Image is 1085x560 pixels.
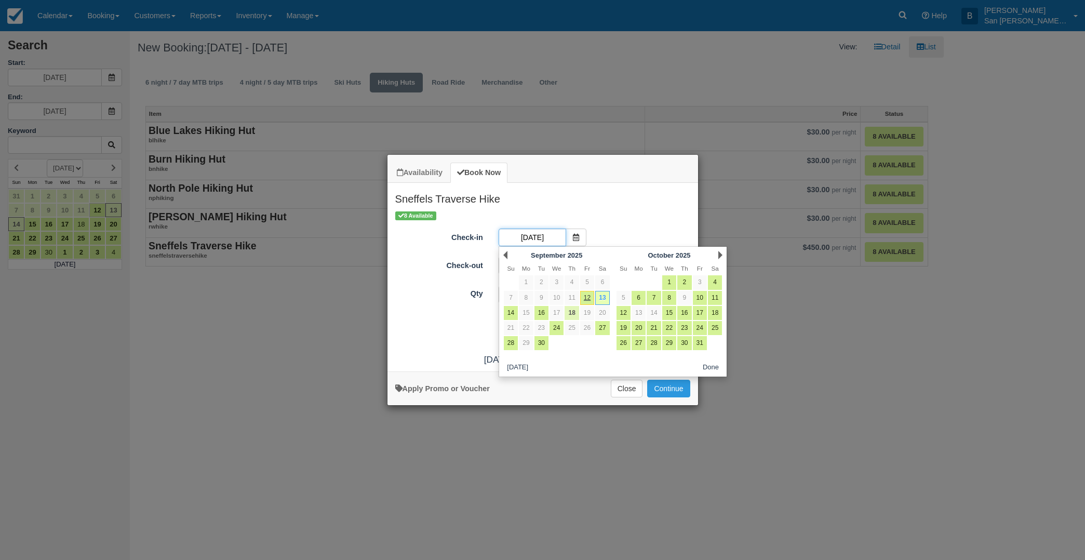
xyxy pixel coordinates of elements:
a: 19 [617,321,631,335]
button: Add to Booking [647,380,690,397]
a: Prev [503,251,507,259]
a: 23 [534,321,548,335]
a: 1 [662,275,676,289]
span: [DATE] - [DATE] [484,354,548,365]
a: 6 [632,291,646,305]
a: 14 [504,306,518,320]
a: 3 [693,275,707,289]
a: Next [718,251,722,259]
a: 17 [693,306,707,320]
div: Item Modal [387,183,698,366]
a: 31 [693,336,707,350]
span: Tuesday [650,265,657,272]
a: 26 [580,321,594,335]
a: 23 [677,321,691,335]
a: 20 [595,306,609,320]
span: Sunday [620,265,627,272]
span: October [648,251,674,259]
span: 2025 [676,251,691,259]
a: 15 [662,306,676,320]
a: 30 [677,336,691,350]
a: 11 [708,291,722,305]
a: 25 [565,321,579,335]
span: Friday [584,265,590,272]
a: 4 [708,275,722,289]
a: 24 [550,321,564,335]
a: 4 [565,275,579,289]
a: 16 [534,306,548,320]
a: 30 [534,336,548,350]
a: Book Now [450,163,507,183]
a: 13 [595,291,609,305]
span: Wednesday [665,265,674,272]
a: 3 [550,275,564,289]
a: 24 [693,321,707,335]
a: 21 [504,321,518,335]
a: Availability [390,163,449,183]
span: Tuesday [538,265,545,272]
a: 28 [504,336,518,350]
a: 7 [647,291,661,305]
span: 8 Available [395,211,436,220]
a: 5 [617,291,631,305]
a: 2 [677,275,691,289]
a: 27 [595,321,609,335]
button: [DATE] [503,361,532,374]
a: 9 [677,291,691,305]
label: Check-in [387,229,491,243]
a: 18 [565,306,579,320]
a: 15 [519,306,533,320]
a: 14 [647,306,661,320]
a: 19 [580,306,594,320]
div: : [387,353,698,366]
a: 10 [693,291,707,305]
a: 16 [677,306,691,320]
a: 22 [519,321,533,335]
a: 9 [534,291,548,305]
a: 11 [565,291,579,305]
a: 29 [662,336,676,350]
span: Wednesday [552,265,561,272]
a: 1 [519,275,533,289]
span: Saturday [599,265,606,272]
span: Thursday [681,265,688,272]
a: 22 [662,321,676,335]
a: 5 [580,275,594,289]
a: 26 [617,336,631,350]
span: Thursday [568,265,575,272]
a: 2 [534,275,548,289]
a: 20 [632,321,646,335]
a: 27 [632,336,646,350]
a: 25 [708,321,722,335]
span: Monday [635,265,643,272]
span: 2025 [568,251,583,259]
button: Close [611,380,643,397]
a: 17 [550,306,564,320]
span: Sunday [507,265,514,272]
a: 13 [632,306,646,320]
label: Qty [387,285,491,299]
a: 29 [519,336,533,350]
a: 8 [662,291,676,305]
a: 12 [617,306,631,320]
a: 6 [595,275,609,289]
label: Check-out [387,257,491,271]
h2: Sneffels Traverse Hike [387,183,698,210]
a: 18 [708,306,722,320]
a: 8 [519,291,533,305]
button: Done [699,361,723,374]
span: Friday [697,265,703,272]
a: 10 [550,291,564,305]
a: 7 [504,291,518,305]
a: Apply Voucher [395,384,490,393]
span: Monday [522,265,530,272]
span: Saturday [712,265,719,272]
span: September [531,251,566,259]
a: 28 [647,336,661,350]
a: 12 [580,291,594,305]
a: 21 [647,321,661,335]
